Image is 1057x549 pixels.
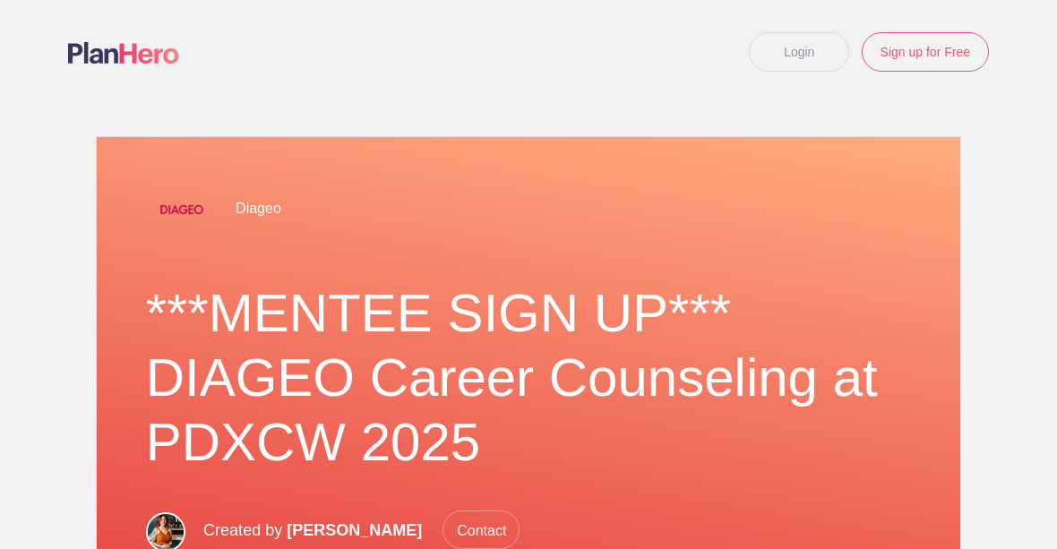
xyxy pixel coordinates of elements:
a: Sign up for Free [862,32,989,72]
img: Untitled design [146,174,218,245]
img: Logo main planhero [68,42,179,64]
div: Diageo [146,173,912,245]
h1: ***MENTEE SIGN UP*** DIAGEO Career Counseling at PDXCW 2025 [146,281,912,475]
span: Contact [443,510,520,549]
a: Login [749,32,849,72]
span: [PERSON_NAME] [287,521,422,539]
